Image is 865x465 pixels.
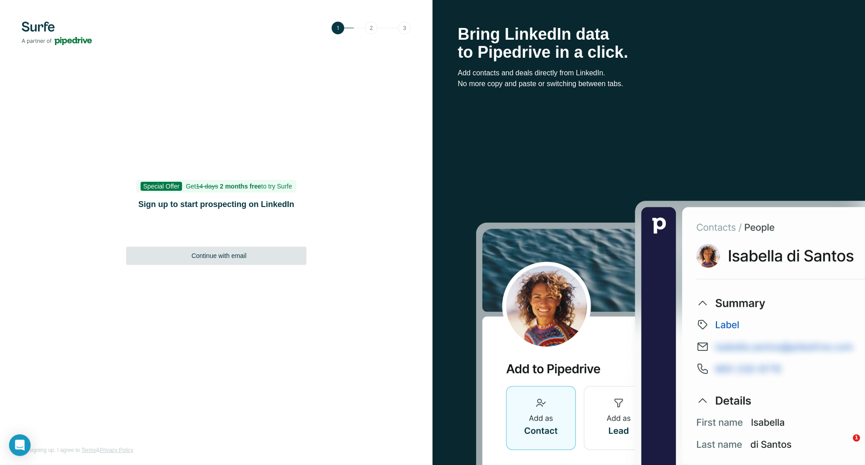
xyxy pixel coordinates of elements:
[834,434,856,456] iframe: Intercom live chat
[186,183,292,190] span: Get to try Surfe
[458,25,840,61] h1: Bring LinkedIn data to Pipedrive in a click.
[191,251,246,260] span: Continue with email
[476,200,865,465] img: Surfe Stock Photo - Selling good vibes
[22,22,92,45] img: Surfe's logo
[122,222,311,242] iframe: Schaltfläche „Über Google anmelden“
[141,182,182,191] span: Special Offer
[100,447,133,453] a: Privacy Policy
[853,434,860,442] span: 1
[196,183,218,190] s: 14 days
[9,434,31,456] div: Open Intercom Messenger
[332,22,411,34] img: Step 1
[458,78,840,89] p: No more copy and paste or switching between tabs.
[96,447,100,453] span: &
[220,183,261,190] b: 2 months free
[22,447,80,453] span: By signing up, I agree to
[126,198,306,211] h1: Sign up to start prospecting on LinkedIn
[82,447,96,453] a: Terms
[458,68,840,78] p: Add contacts and deals directly from LinkedIn.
